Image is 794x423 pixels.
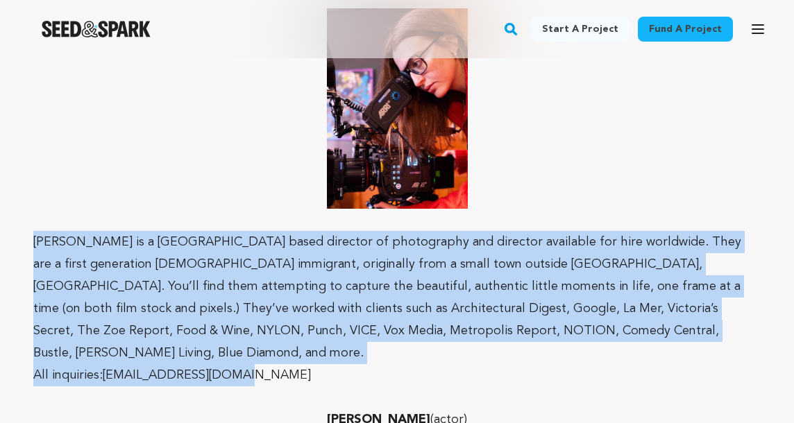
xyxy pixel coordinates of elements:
[42,21,151,37] a: Seed&Spark Homepage
[638,17,733,42] a: Fund a project
[33,231,761,364] p: [PERSON_NAME] is a [GEOGRAPHIC_DATA] based director of photography and director available for hir...
[33,364,761,386] p: All inquiries: [EMAIL_ADDRESS][DOMAIN_NAME]
[327,8,468,209] img: 1699762691-Screen%20Shot%202023-11-11%20at%2011.17.07%20PM.png
[531,17,630,42] a: Start a project
[42,21,151,37] img: Seed&Spark Logo Dark Mode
